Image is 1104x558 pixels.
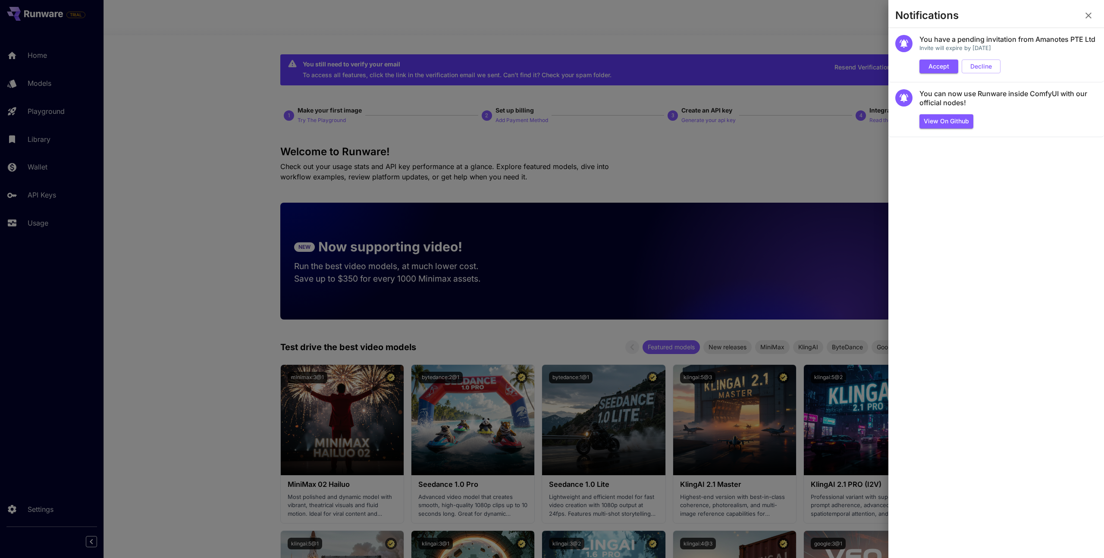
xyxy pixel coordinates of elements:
button: View on Github [919,114,973,129]
button: Decline [962,60,1000,74]
button: Accept [919,60,958,74]
h5: You can now use Runware inside ComfyUI with our official nodes! [919,89,1097,108]
p: Invite will expire by [DATE] [919,44,1095,53]
h5: You have a pending invitation from Amanotes PTE Ltd [919,35,1095,44]
h3: Notifications [895,9,959,22]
